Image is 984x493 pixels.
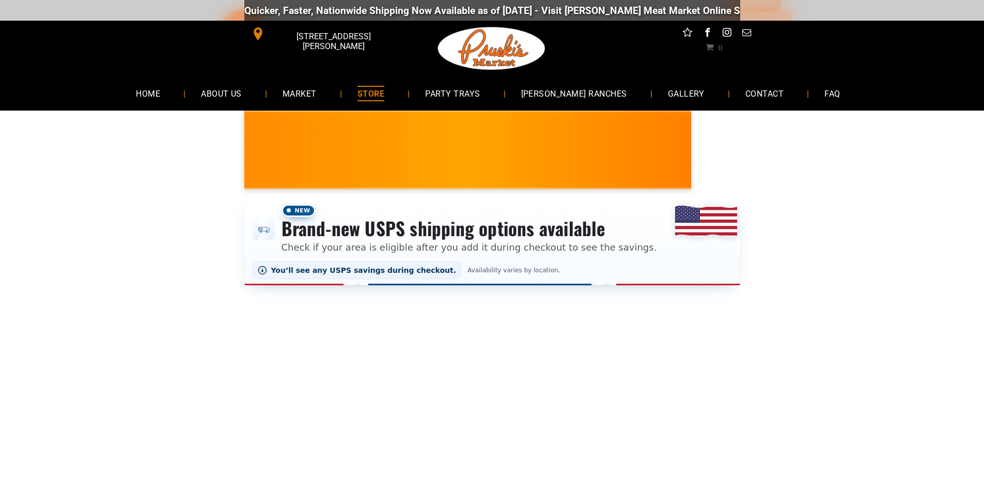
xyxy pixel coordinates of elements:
div: Quicker, Faster, Nationwide Shipping Now Available as of [DATE] - Visit [PERSON_NAME] Meat Market... [209,5,834,17]
a: HOME [120,80,176,107]
a: Social network [681,26,694,42]
a: [DOMAIN_NAME][URL] [734,5,834,17]
a: [PERSON_NAME] RANCHES [506,80,643,107]
span: New [282,204,316,217]
a: STORE [342,80,400,107]
a: CONTACT [730,80,799,107]
a: ABOUT US [185,80,257,107]
span: [STREET_ADDRESS][PERSON_NAME] [267,26,400,56]
a: FAQ [809,80,855,107]
a: facebook [700,26,714,42]
span: Availability varies by location. [465,267,562,274]
span: [PERSON_NAME] MARKET [642,157,845,174]
a: PARTY TRAYS [410,80,495,107]
a: MARKET [267,80,332,107]
a: GALLERY [652,80,720,107]
span: 0 [718,43,722,51]
a: [STREET_ADDRESS][PERSON_NAME] [244,26,402,42]
div: Shipping options announcement [244,197,740,285]
img: Pruski-s+Market+HQ+Logo2-1920w.png [436,21,548,76]
p: Check if your area is eligible after you add it during checkout to see the savings. [282,240,657,254]
span: You’ll see any USPS savings during checkout. [271,266,457,274]
a: email [740,26,753,42]
h3: Brand-new USPS shipping options available [282,217,657,240]
a: instagram [720,26,733,42]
